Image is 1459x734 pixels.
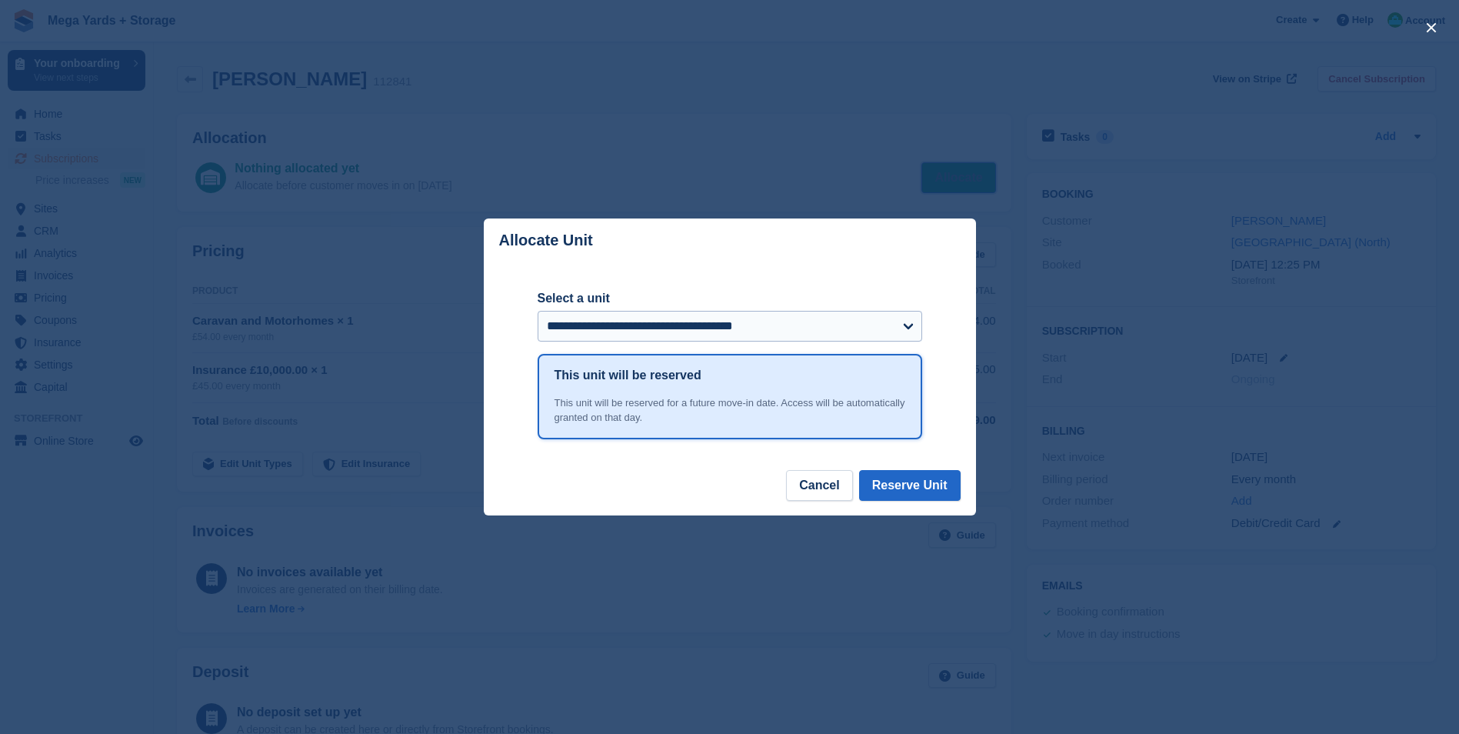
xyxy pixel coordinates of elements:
h1: This unit will be reserved [555,366,701,385]
button: Cancel [786,470,852,501]
button: close [1419,15,1444,40]
button: Reserve Unit [859,470,961,501]
label: Select a unit [538,289,922,308]
p: Allocate Unit [499,232,593,249]
div: This unit will be reserved for a future move-in date. Access will be automatically granted on tha... [555,395,905,425]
